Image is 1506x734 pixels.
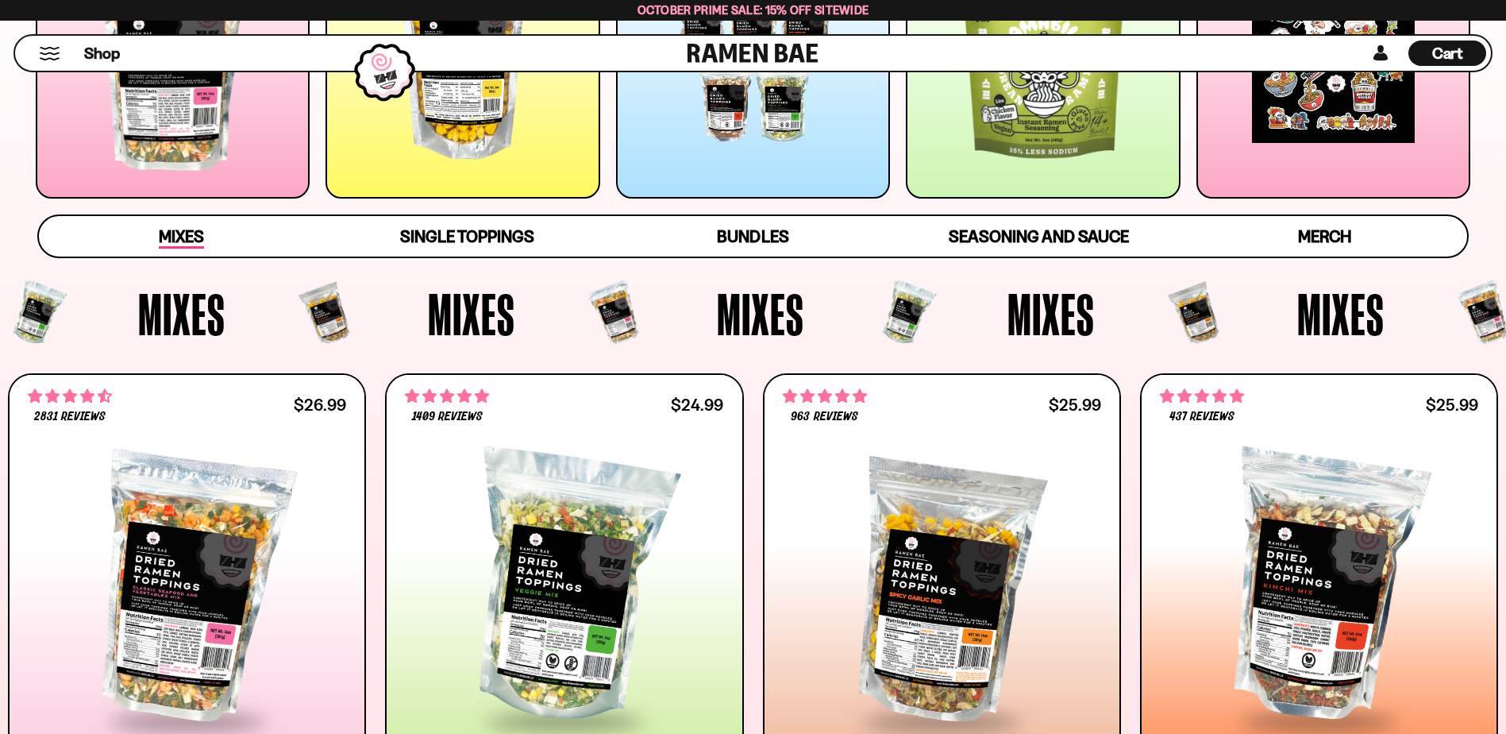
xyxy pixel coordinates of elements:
[428,284,515,343] span: Mixes
[1007,284,1095,343] span: Mixes
[1160,386,1244,407] span: 4.76 stars
[637,2,869,17] span: October Prime Sale: 15% off Sitewide
[1426,397,1478,412] div: $25.99
[1298,226,1351,246] span: Merch
[1169,411,1234,423] span: 437 reviews
[610,216,896,257] a: Bundles
[39,216,325,257] a: Mixes
[294,397,346,412] div: $26.99
[783,386,867,407] span: 4.75 stars
[412,411,483,423] span: 1409 reviews
[400,226,534,246] span: Single Toppings
[1408,36,1486,71] div: Cart
[39,47,60,60] button: Mobile Menu Trigger
[896,216,1181,257] a: Seasoning and Sauce
[405,386,489,407] span: 4.76 stars
[138,284,225,343] span: Mixes
[671,397,723,412] div: $24.99
[1181,216,1467,257] a: Merch
[84,41,120,66] a: Shop
[1432,44,1463,63] span: Cart
[1297,284,1385,343] span: Mixes
[34,411,106,423] span: 2831 reviews
[791,411,857,423] span: 963 reviews
[28,386,112,407] span: 4.68 stars
[159,226,204,249] span: Mixes
[325,216,610,257] a: Single Toppings
[717,284,804,343] span: Mixes
[1049,397,1101,412] div: $25.99
[84,43,120,64] span: Shop
[717,226,788,246] span: Bundles
[949,226,1129,246] span: Seasoning and Sauce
